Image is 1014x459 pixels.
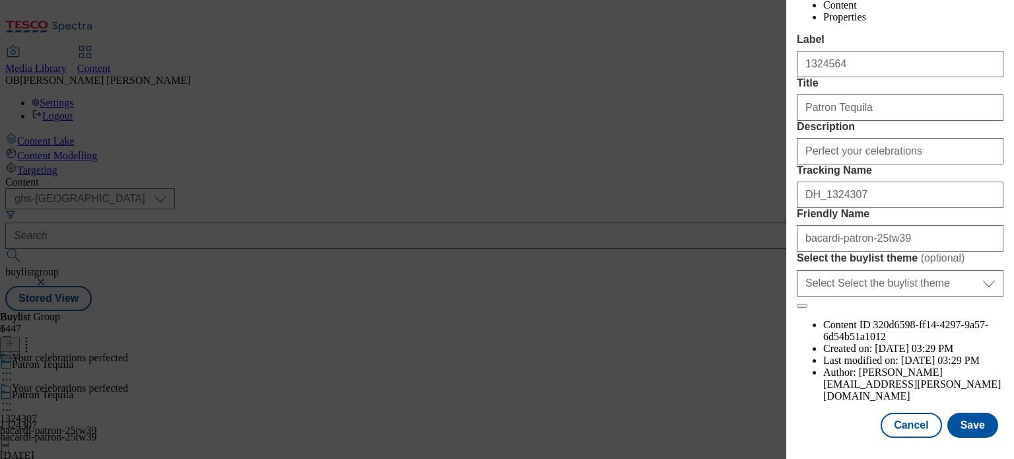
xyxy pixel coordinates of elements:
[797,121,1003,133] label: Description
[797,182,1003,208] input: Enter Tracking Name
[797,51,1003,77] input: Enter Label
[797,252,1003,265] label: Select the buylist theme
[881,413,941,438] button: Cancel
[823,367,1003,402] li: Author:
[823,11,1003,23] li: Properties
[823,355,1003,367] li: Last modified on:
[797,225,1003,252] input: Enter Friendly Name
[797,138,1003,164] input: Enter Description
[823,343,1003,355] li: Created on:
[901,355,980,366] span: [DATE] 03:29 PM
[921,252,965,264] span: ( optional )
[797,164,1003,176] label: Tracking Name
[797,208,1003,220] label: Friendly Name
[797,94,1003,121] input: Enter Title
[875,343,953,354] span: [DATE] 03:29 PM
[797,34,1003,46] label: Label
[947,413,998,438] button: Save
[823,319,988,342] span: 320d6598-ff14-4297-9a57-6d54b51a1012
[823,319,1003,343] li: Content ID
[797,77,1003,89] label: Title
[823,367,1001,402] span: [PERSON_NAME][EMAIL_ADDRESS][PERSON_NAME][DOMAIN_NAME]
